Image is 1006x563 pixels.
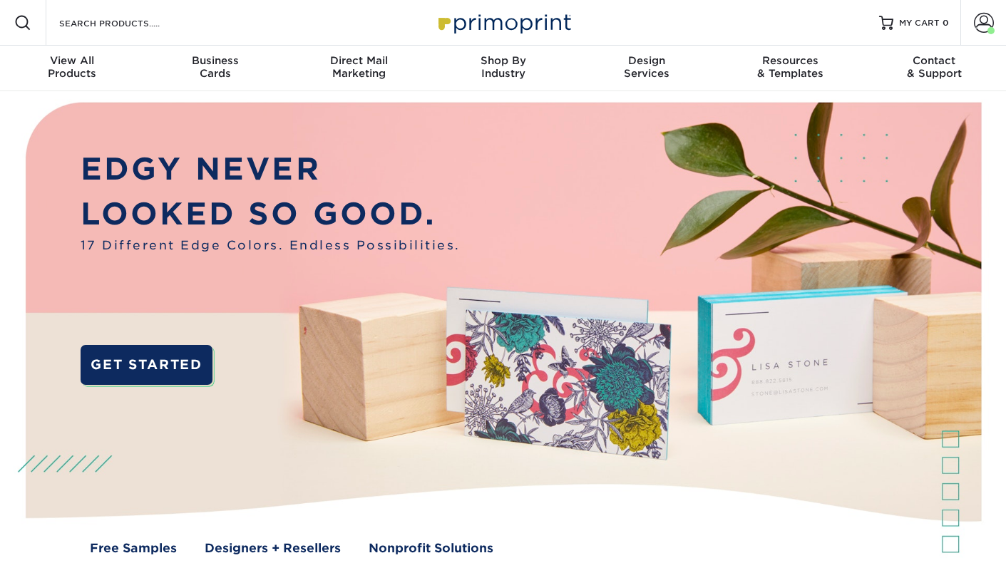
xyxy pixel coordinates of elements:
span: Contact [862,54,1006,67]
span: Resources [719,54,863,67]
span: 17 Different Edge Colors. Endless Possibilities. [81,237,461,254]
div: Industry [431,54,575,80]
div: Cards [144,54,288,80]
a: GET STARTED [81,345,212,385]
span: MY CART [899,17,940,29]
div: Marketing [287,54,431,80]
span: Business [144,54,288,67]
a: Nonprofit Solutions [369,539,493,557]
input: SEARCH PRODUCTS..... [58,14,197,31]
a: Designers + Resellers [205,539,341,557]
span: Design [575,54,719,67]
p: EDGY NEVER [81,146,461,191]
a: Shop ByIndustry [431,46,575,91]
div: Services [575,54,719,80]
span: Shop By [431,54,575,67]
a: Free Samples [90,539,177,557]
a: DesignServices [575,46,719,91]
a: BusinessCards [144,46,288,91]
a: Contact& Support [862,46,1006,91]
span: Direct Mail [287,54,431,67]
div: & Support [862,54,1006,80]
a: Direct MailMarketing [287,46,431,91]
div: & Templates [719,54,863,80]
img: Primoprint [432,7,575,38]
p: LOOKED SO GOOD. [81,191,461,236]
a: Resources& Templates [719,46,863,91]
span: 0 [943,18,949,28]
